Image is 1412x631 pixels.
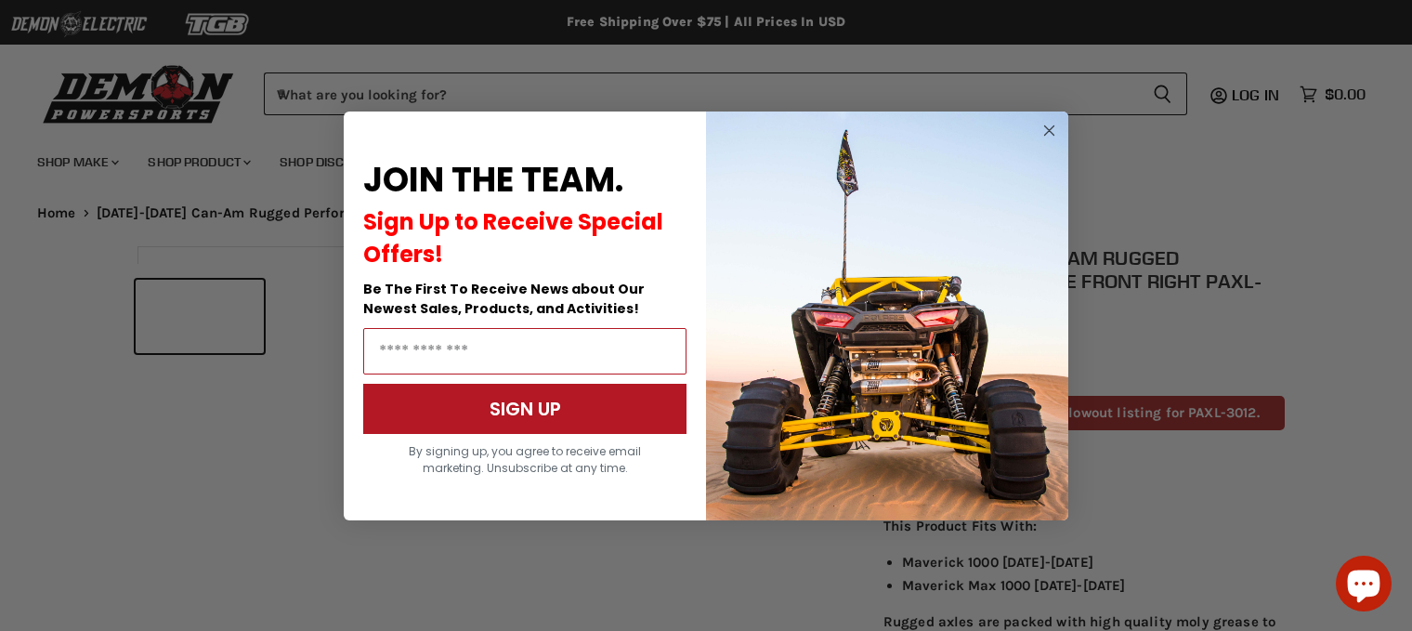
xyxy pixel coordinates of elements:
span: By signing up, you agree to receive email marketing. Unsubscribe at any time. [409,443,641,476]
span: Sign Up to Receive Special Offers! [363,206,663,269]
inbox-online-store-chat: Shopify online store chat [1330,556,1397,616]
span: JOIN THE TEAM. [363,156,623,204]
input: Email Address [363,328,686,375]
button: Close dialog [1038,119,1061,142]
img: a9095488-b6e7-41ba-879d-588abfab540b.jpeg [706,112,1068,520]
span: Be The First To Receive News about Our Newest Sales, Products, and Activities! [363,280,645,318]
button: SIGN UP [363,384,686,434]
